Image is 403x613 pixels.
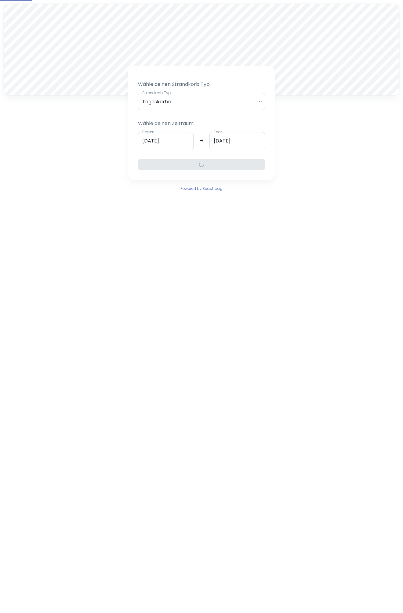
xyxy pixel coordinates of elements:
span: Powered by Beachbag [180,186,223,191]
label: Beginn [142,129,154,135]
label: Ende [214,129,223,135]
input: dd.mm.yyyy [138,132,194,149]
input: dd.mm.yyyy [209,132,265,149]
label: Strandkorb Typ [142,90,171,95]
a: Powered by Beachbag [180,185,223,192]
p: Wähle deinen Zeitraum: [138,120,265,127]
p: Wähle deinen Strandkorb Typ: [138,81,265,88]
div: Tageskörbe [138,93,265,110]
